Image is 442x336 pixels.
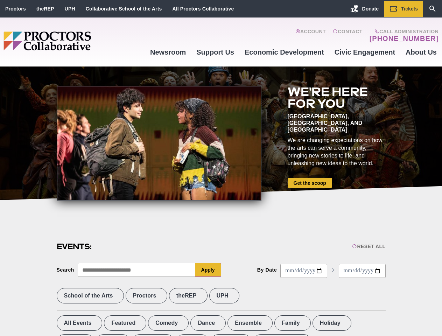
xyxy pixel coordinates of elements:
span: Call Administration [367,29,439,34]
a: Account [295,29,326,43]
label: All Events [57,315,103,331]
button: Apply [195,263,221,277]
label: Family [274,315,311,331]
img: Proctors logo [3,31,145,50]
a: All Proctors Collaborative [172,6,234,12]
a: theREP [36,6,54,12]
div: Reset All [352,244,385,249]
a: Tickets [384,1,423,17]
a: Economic Development [239,43,329,62]
span: Tickets [401,6,418,12]
a: Get the scoop [288,178,332,188]
a: Search [423,1,442,17]
a: Contact [333,29,363,43]
h2: Events: [57,241,93,252]
div: Search [57,267,75,273]
h2: We're here for you [288,86,386,110]
a: UPH [65,6,75,12]
label: Dance [190,315,226,331]
a: Proctors [5,6,26,12]
label: UPH [209,288,239,303]
a: About Us [400,43,442,62]
div: By Date [257,267,277,273]
a: [PHONE_NUMBER] [370,34,439,43]
label: Comedy [148,315,189,331]
label: Proctors [126,288,167,303]
div: We are changing expectations on how the arts can serve a community, bringing new stories to life,... [288,136,386,167]
label: theREP [169,288,208,303]
a: Donate [345,1,384,17]
label: Holiday [313,315,351,331]
div: [GEOGRAPHIC_DATA], [GEOGRAPHIC_DATA], and [GEOGRAPHIC_DATA] [288,113,386,133]
a: Collaborative School of the Arts [86,6,162,12]
label: School of the Arts [57,288,124,303]
a: Newsroom [145,43,191,62]
label: Featured [104,315,146,331]
span: Donate [362,6,379,12]
label: Ensemble [227,315,273,331]
a: Civic Engagement [329,43,400,62]
a: Support Us [191,43,239,62]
